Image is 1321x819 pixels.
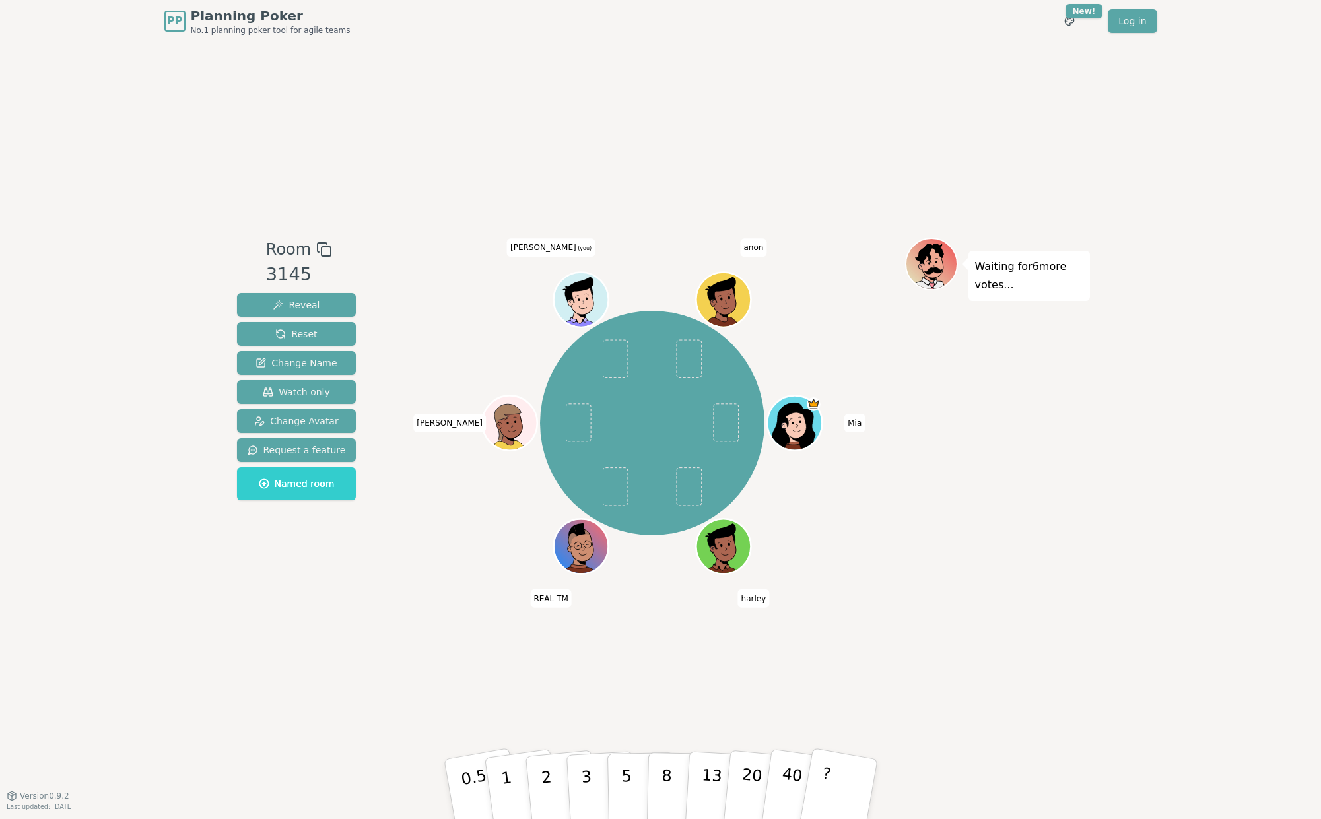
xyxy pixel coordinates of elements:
span: Click to change your name [740,238,766,257]
button: Named room [237,467,356,500]
span: Request a feature [248,443,346,457]
span: Click to change your name [844,414,865,432]
span: Mia is the host [807,397,821,411]
div: 3145 [266,261,332,288]
span: PP [167,13,182,29]
span: Room [266,238,311,261]
button: Reset [237,322,356,346]
span: Click to change your name [530,589,571,607]
button: Change Name [237,351,356,375]
a: PPPlanning PokerNo.1 planning poker tool for agile teams [164,7,351,36]
span: Watch only [263,385,330,399]
button: Watch only [237,380,356,404]
span: Reveal [273,298,320,311]
button: Request a feature [237,438,356,462]
a: Log in [1108,9,1157,33]
span: Named room [259,477,335,490]
span: Click to change your name [507,238,595,257]
span: Change Avatar [254,414,339,428]
button: Click to change your avatar [555,274,607,325]
span: Last updated: [DATE] [7,803,74,810]
span: Click to change your name [413,414,486,432]
span: Reset [275,327,317,341]
p: Waiting for 6 more votes... [975,257,1083,294]
span: Planning Poker [191,7,351,25]
button: Version0.9.2 [7,791,69,801]
div: New! [1066,4,1103,18]
button: New! [1058,9,1081,33]
span: (you) [576,246,592,251]
span: Change Name [255,356,337,370]
button: Reveal [237,293,356,317]
span: Version 0.9.2 [20,791,69,801]
button: Change Avatar [237,409,356,433]
span: No.1 planning poker tool for agile teams [191,25,351,36]
span: Click to change your name [738,589,770,607]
